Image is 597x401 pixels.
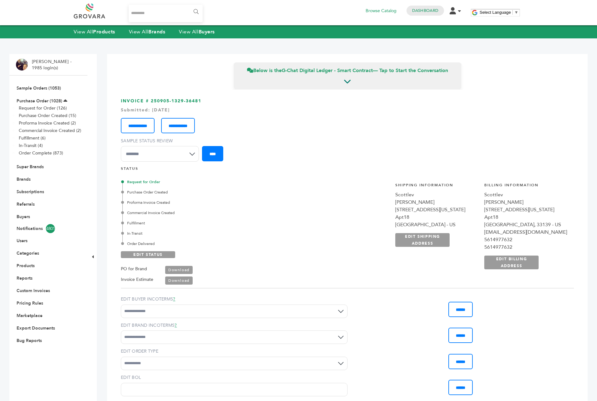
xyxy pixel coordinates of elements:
[484,198,567,206] div: [PERSON_NAME]
[121,276,153,283] label: Invoice Estimate
[17,288,50,294] a: Custom Invoices
[19,105,67,111] a: Request for Order (126)
[122,231,279,236] div: In-Transit
[395,191,478,198] div: Scottlev
[129,5,203,22] input: Search...
[17,313,42,319] a: Marketplace
[484,213,567,221] div: Apt18
[395,198,478,206] div: [PERSON_NAME]
[514,10,518,15] span: ▼
[17,189,44,195] a: Subscriptions
[46,224,55,233] span: 4801
[395,206,478,213] div: [STREET_ADDRESS][US_STATE]
[122,241,279,247] div: Order Delivered
[129,28,165,35] a: View AllBrands
[122,179,279,185] div: Request for Order
[19,113,76,119] a: Purchase Order Created (15)
[121,138,202,144] label: Sample Status Review
[19,128,81,134] a: Commercial Invoice Created (2)
[148,28,165,35] strong: Brands
[17,238,27,244] a: Users
[17,338,42,344] a: Bug Reports
[17,85,61,91] a: Sample Orders (1053)
[19,143,43,149] a: In-Transit (4)
[199,28,215,35] strong: Buyers
[395,233,450,247] a: EDIT SHIPPING ADDRESS
[122,220,279,226] div: Fulfillment
[395,183,478,191] h4: Shipping Information
[247,67,448,74] span: Below is the — Tap to Start the Conversation
[32,59,73,71] li: [PERSON_NAME] - 1985 login(s)
[17,224,80,233] a: Notifications4801
[484,236,567,243] div: 5614977632
[121,296,348,302] label: EDIT BUYER INCOTERMS
[17,250,39,256] a: Categories
[17,275,32,281] a: Reports
[121,251,175,258] a: EDIT STATUS
[484,243,567,251] div: 5614977632
[395,221,478,228] div: [GEOGRAPHIC_DATA] - US
[122,210,279,216] div: Commercial Invoice Created
[121,98,574,166] h3: INVOICE # 250905-1329-36481
[173,296,175,302] a: ?
[484,191,567,198] div: Scottlev
[165,276,193,285] a: Download
[74,28,115,35] a: View AllProducts
[17,300,43,306] a: Pricing Rules
[366,7,397,14] a: Browse Catalog
[17,98,62,104] a: Purchase Order (1028)
[480,10,518,15] a: Select Language​
[484,228,567,236] div: [EMAIL_ADDRESS][DOMAIN_NAME]
[412,8,438,13] a: Dashboard
[19,135,46,141] a: Fulfillment (6)
[484,183,567,191] h4: Billing Information
[179,28,215,35] a: View AllBuyers
[122,189,279,195] div: Purchase Order Created
[17,201,35,207] a: Referrals
[282,67,373,74] strong: G-Chat Digital Ledger - Smart Contract
[395,213,478,221] div: Apt18
[17,164,44,170] a: Super Brands
[121,322,348,329] label: EDIT BRAND INCOTERMS
[17,176,31,182] a: Brands
[165,266,193,274] a: Download
[93,28,115,35] strong: Products
[121,265,147,273] label: PO for Brand
[121,348,348,355] label: EDIT ORDER TYPE
[121,166,574,174] h4: STATUS
[17,325,55,331] a: Export Documents
[121,374,348,381] label: EDIT BOL
[17,263,35,269] a: Products
[484,206,567,213] div: [STREET_ADDRESS][US_STATE]
[480,10,511,15] span: Select Language
[484,256,539,269] a: EDIT BILLING ADDRESS
[17,214,30,220] a: Buyers
[121,107,574,113] div: Submitted: [DATE]
[175,322,177,328] a: ?
[19,120,76,126] a: Proforma Invoice Created (2)
[19,150,63,156] a: Order Complete (873)
[484,221,567,228] div: [GEOGRAPHIC_DATA], 33139 - US
[122,200,279,205] div: Proforma Invoice Created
